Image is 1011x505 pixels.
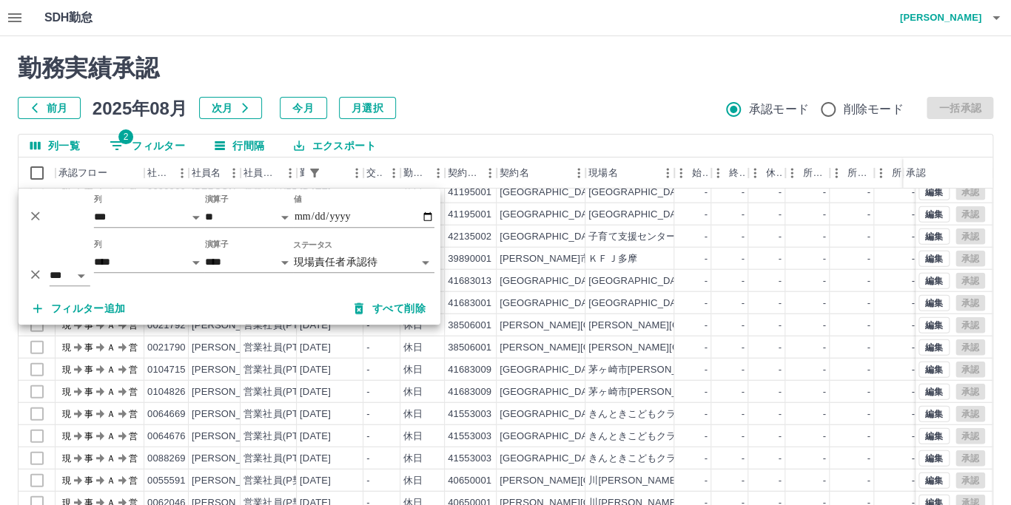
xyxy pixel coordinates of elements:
text: 現 [62,475,71,486]
div: 社員名 [192,157,221,189]
div: [GEOGRAPHIC_DATA] [500,186,602,200]
div: - [912,452,915,466]
text: Ａ [107,409,115,419]
div: - [823,363,826,377]
button: メニュー [279,162,301,184]
text: 事 [84,453,93,464]
div: - [779,274,782,288]
text: 事 [84,475,93,486]
div: - [705,186,708,200]
text: Ａ [107,320,115,331]
div: - [867,186,870,200]
div: - [705,252,708,266]
div: [PERSON_NAME] [192,319,272,333]
div: - [366,430,369,444]
div: - [779,252,782,266]
div: 0021790 [147,341,186,355]
text: 現 [62,431,71,441]
div: 川[PERSON_NAME]小学校 [588,474,708,488]
div: - [867,452,870,466]
div: 休日 [403,341,423,355]
text: 現 [62,342,71,353]
text: 現 [62,387,71,397]
span: 削除モード [844,101,904,118]
button: 編集 [918,317,950,333]
div: - [823,208,826,222]
text: 現 [62,409,71,419]
div: 交通費 [366,157,383,189]
div: [GEOGRAPHIC_DATA] [500,430,602,444]
div: 承認フロー [56,157,144,189]
div: - [366,319,369,333]
div: [GEOGRAPHIC_DATA]汐見台クラブ [588,274,749,288]
div: - [912,208,915,222]
button: メニュー [427,162,449,184]
div: 現場名 [588,157,617,189]
div: - [823,186,826,200]
div: [PERSON_NAME] [192,385,272,399]
div: きんときこどもクラブ [588,407,686,421]
div: 0104826 [147,385,186,399]
button: メニュー [346,162,368,184]
div: - [912,252,915,266]
div: - [779,186,782,200]
div: - [823,474,826,488]
div: - [742,452,745,466]
text: Ａ [107,475,115,486]
div: 休日 [403,363,423,377]
div: 所定開始 [803,157,827,189]
div: 休日 [403,474,423,488]
text: 営 [129,365,138,375]
select: 論理演算子 [50,265,90,286]
label: 値 [294,194,302,205]
text: 現 [62,365,71,375]
div: - [867,430,870,444]
div: 41553003 [448,407,491,421]
div: - [705,407,708,421]
div: [GEOGRAPHIC_DATA] [500,385,602,399]
button: フィルター表示 [98,135,197,157]
div: 休日 [403,385,423,399]
div: 営業社員(P契約) [243,474,315,488]
div: 41553003 [448,430,491,444]
div: 休憩 [748,157,785,189]
div: [GEOGRAPHIC_DATA] [500,407,602,421]
div: - [912,319,915,333]
div: - [823,341,826,355]
div: [GEOGRAPHIC_DATA][PERSON_NAME]児童クラブ [588,296,819,311]
div: - [779,474,782,488]
button: 編集 [918,228,950,245]
div: 現場責任者承認待 [294,251,434,273]
text: Ａ [107,387,115,397]
button: 次月 [199,97,262,119]
div: - [705,474,708,488]
div: [PERSON_NAME]市社会福祉事業団 [500,252,658,266]
div: 41195001 [448,208,491,222]
div: - [742,252,745,266]
div: [DATE] [300,474,331,488]
div: 営業社員(PT契約) [243,341,321,355]
div: 勤務日 [297,157,363,189]
button: 編集 [918,184,950,200]
div: [DATE] [300,430,331,444]
div: - [823,430,826,444]
text: 事 [84,409,93,419]
text: 事 [84,342,93,353]
button: 編集 [918,339,950,356]
div: 契約コード [448,157,479,189]
div: 承認 [906,157,925,189]
div: - [867,274,870,288]
div: 営業社員(PT契約) [243,363,321,377]
div: フィルター表示 [19,189,440,325]
div: - [867,319,870,333]
button: 今月 [280,97,327,119]
button: ソート [325,163,346,183]
div: 42135002 [448,230,491,244]
div: [PERSON_NAME][GEOGRAPHIC_DATA] [500,319,682,333]
div: - [823,407,826,421]
div: [PERSON_NAME] [192,452,272,466]
div: - [705,341,708,355]
button: メニュー [383,162,405,184]
text: 営 [129,453,138,464]
div: - [912,363,915,377]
